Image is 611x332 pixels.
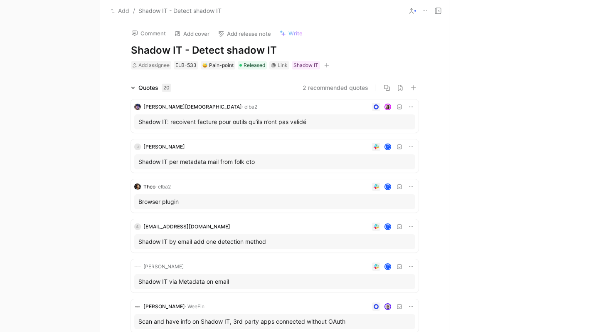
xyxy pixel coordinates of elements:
[138,117,411,127] div: Shadow IT: recoivent facture pour outils qu’ils n’ont pas validé
[385,304,390,310] img: avatar
[185,303,204,310] span: · WeeFin
[385,104,390,110] img: avatar
[138,197,411,207] div: Browser plugin
[303,83,368,93] button: 2 recommended quotes
[138,62,170,68] span: Add assignee
[278,61,288,69] div: Link
[276,27,306,39] button: Write
[131,44,419,57] h1: Shadow IT - Detect shadow IT
[143,144,185,150] span: [PERSON_NAME]
[385,184,390,190] div: t
[143,104,242,110] span: [PERSON_NAME][DEMOGRAPHIC_DATA]
[214,28,275,40] button: Add release note
[138,237,411,247] div: Shadow IT by email add one detection method
[138,317,411,327] div: Scan and have info on Shadow IT, 3rd party apps connected without OAuth
[138,83,171,93] div: Quotes
[385,224,390,230] div: t
[202,61,234,69] div: Pain-point
[128,83,175,93] div: Quotes20
[385,264,390,270] div: t
[385,144,390,150] div: t
[143,303,185,310] span: [PERSON_NAME]
[134,104,141,110] img: 6584185222098_ebe263b74c044cea221a_192.jpg
[288,30,303,37] span: Write
[244,61,265,69] span: Released
[175,61,197,69] div: ELB-533
[238,61,267,69] div: Released
[134,303,141,310] img: logo
[138,277,411,287] div: Shadow IT via Metadata on email
[134,144,141,150] div: J
[242,104,257,110] span: · elba2
[162,84,171,92] div: 20
[201,61,235,69] div: 😅Pain-point
[128,27,170,39] button: Comment
[134,183,141,190] img: 4008894777282_b8989abbfdc33b0a1966_192.jpg
[134,223,141,230] div: s
[155,183,171,190] span: · elba2
[202,63,207,68] img: 😅
[133,6,135,16] span: /
[143,263,184,271] div: [PERSON_NAME]
[108,6,131,16] button: Add
[293,61,318,69] div: Shadow IT
[138,157,411,167] div: Shadow IT per metadata mail from folk cto
[134,263,141,270] img: logo
[143,183,155,190] span: Theo
[138,6,222,16] span: Shadow IT - Detect shadow IT
[170,28,213,40] button: Add cover
[143,223,230,230] span: [EMAIL_ADDRESS][DOMAIN_NAME]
